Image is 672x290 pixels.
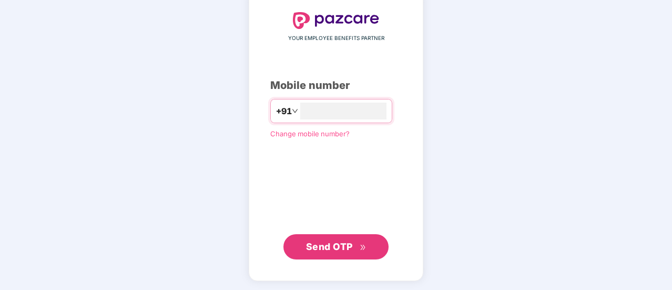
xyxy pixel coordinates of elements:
[292,108,298,114] span: down
[283,234,389,259] button: Send OTPdouble-right
[276,105,292,118] span: +91
[270,77,402,94] div: Mobile number
[306,241,353,252] span: Send OTP
[293,12,379,29] img: logo
[288,34,384,43] span: YOUR EMPLOYEE BENEFITS PARTNER
[360,244,366,251] span: double-right
[270,129,350,138] a: Change mobile number?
